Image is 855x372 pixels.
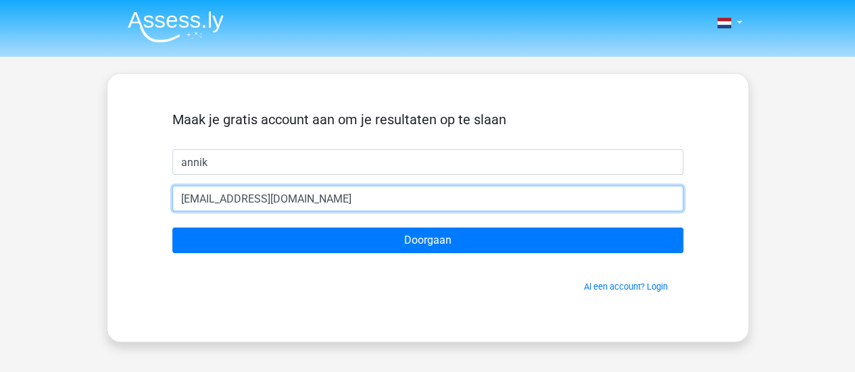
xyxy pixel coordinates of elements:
a: Al een account? Login [584,282,668,292]
input: Doorgaan [172,228,683,253]
img: Assessly [128,11,224,43]
h5: Maak je gratis account aan om je resultaten op te slaan [172,111,683,128]
input: Voornaam [172,149,683,175]
input: Email [172,186,683,211]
